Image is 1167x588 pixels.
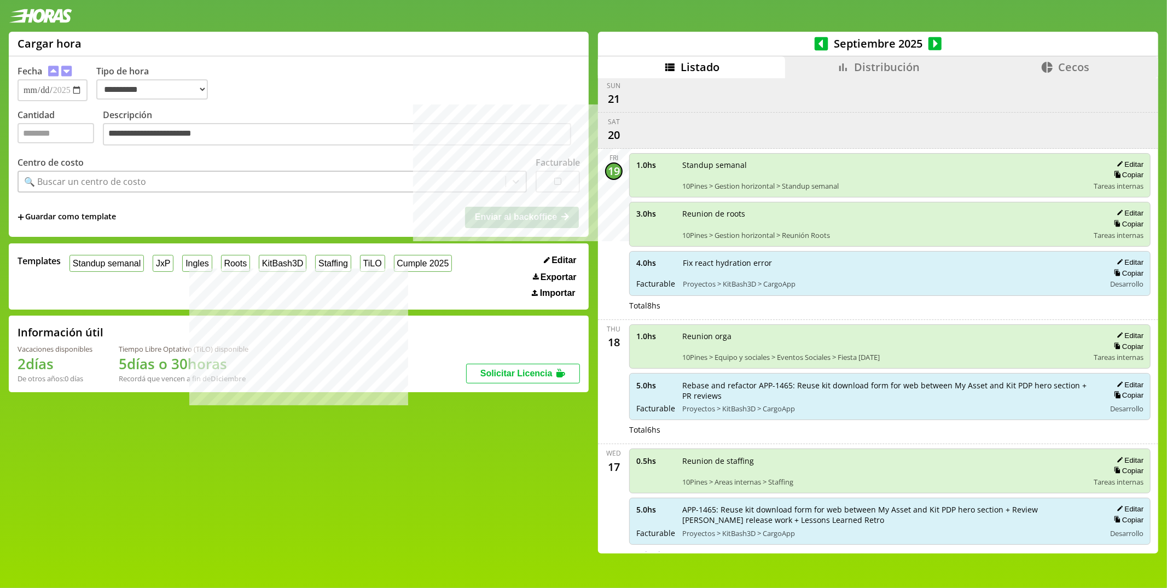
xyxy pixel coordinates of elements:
[18,344,92,354] div: Vacaciones disponibles
[69,255,144,272] button: Standup semanal
[607,81,621,90] div: Sun
[1111,391,1143,400] button: Copiar
[605,458,623,475] div: 17
[605,126,623,144] div: 20
[682,230,1086,240] span: 10Pines > Gestion horizontal > Reunión Roots
[18,156,84,168] label: Centro de costo
[1113,504,1143,514] button: Editar
[636,504,675,515] span: 5.0 hs
[1094,352,1143,362] span: Tareas internas
[18,109,103,149] label: Cantidad
[1113,331,1143,340] button: Editar
[629,549,1151,560] div: Total 5.5 hs
[1111,515,1143,525] button: Copiar
[18,123,94,143] input: Cantidad
[683,258,1098,268] span: Fix react hydration error
[605,162,623,180] div: 19
[211,374,246,383] b: Diciembre
[18,211,24,223] span: +
[1111,219,1143,229] button: Copiar
[682,331,1086,341] span: Reunion orga
[682,352,1086,362] span: 10Pines > Equipo y sociales > Eventos Sociales > Fiesta [DATE]
[682,477,1086,487] span: 10Pines > Areas internas > Staffing
[636,278,675,289] span: Facturable
[18,354,92,374] h1: 2 días
[103,123,571,146] textarea: Descripción
[1113,208,1143,218] button: Editar
[119,374,248,383] div: Recordá que vencen a fin de
[1110,528,1143,538] span: Desarrollo
[682,528,1098,538] span: Proyectos > KitBash3D > CargoApp
[629,424,1151,435] div: Total 6 hs
[682,160,1086,170] span: Standup semanal
[636,331,675,341] span: 1.0 hs
[636,208,675,219] span: 3.0 hs
[682,208,1086,219] span: Reunion de roots
[259,255,306,272] button: KitBash3D
[1111,269,1143,278] button: Copiar
[466,364,580,383] button: Solicitar Licencia
[682,404,1098,414] span: Proyectos > KitBash3D > CargoApp
[96,65,217,101] label: Tipo de hora
[636,403,675,414] span: Facturable
[636,160,675,170] span: 1.0 hs
[605,90,623,108] div: 21
[636,380,675,391] span: 5.0 hs
[360,255,385,272] button: TiLO
[609,153,618,162] div: Fri
[480,369,553,378] span: Solicitar Licencia
[315,255,351,272] button: Staffing
[1111,170,1143,179] button: Copiar
[18,36,82,51] h1: Cargar hora
[9,9,72,23] img: logotipo
[1113,456,1143,465] button: Editar
[540,288,576,298] span: Importar
[24,176,146,188] div: 🔍 Buscar un centro de costo
[608,117,620,126] div: Sat
[221,255,250,272] button: Roots
[636,528,675,538] span: Facturable
[683,279,1098,289] span: Proyectos > KitBash3D > CargoApp
[18,325,103,340] h2: Información útil
[551,255,576,265] span: Editar
[1113,258,1143,267] button: Editar
[1111,342,1143,351] button: Copiar
[682,456,1086,466] span: Reunion de staffing
[119,354,248,374] h1: 5 días o 30 horas
[681,60,719,74] span: Listado
[541,255,580,266] button: Editar
[607,324,621,334] div: Thu
[182,255,212,272] button: Ingles
[682,181,1086,191] span: 10Pines > Gestion horizontal > Standup semanal
[1094,230,1143,240] span: Tareas internas
[1113,160,1143,169] button: Editar
[1094,181,1143,191] span: Tareas internas
[598,78,1158,552] div: scrollable content
[682,504,1098,525] span: APP-1465: Reuse kit download form for web between My Asset and Kit PDP hero section + Review [PER...
[18,374,92,383] div: De otros años: 0 días
[1094,477,1143,487] span: Tareas internas
[636,258,675,268] span: 4.0 hs
[636,456,675,466] span: 0.5 hs
[530,272,580,283] button: Exportar
[1113,380,1143,389] button: Editar
[1058,60,1089,74] span: Cecos
[119,344,248,354] div: Tiempo Libre Optativo (TiLO) disponible
[18,255,61,267] span: Templates
[605,334,623,351] div: 18
[629,300,1151,311] div: Total 8 hs
[536,156,580,168] label: Facturable
[682,380,1098,401] span: Rebase and refactor APP-1465: Reuse kit download form for web between My Asset and Kit PDP hero s...
[153,255,173,272] button: JxP
[828,36,928,51] span: Septiembre 2025
[1111,466,1143,475] button: Copiar
[854,60,920,74] span: Distribución
[1110,279,1143,289] span: Desarrollo
[18,65,42,77] label: Fecha
[96,79,208,100] select: Tipo de hora
[103,109,580,149] label: Descripción
[18,211,116,223] span: +Guardar como template
[607,449,622,458] div: Wed
[1110,404,1143,414] span: Desarrollo
[394,255,452,272] button: Cumple 2025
